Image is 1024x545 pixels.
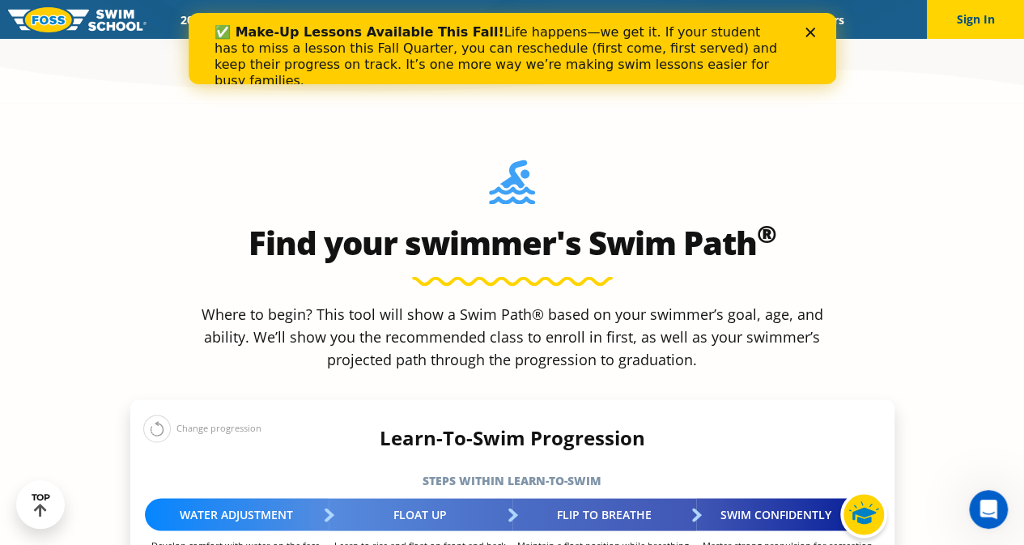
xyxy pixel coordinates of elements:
[130,223,894,262] h2: Find your swimmer's Swim Path
[130,426,894,449] h4: Learn-To-Swim Progression
[739,12,790,28] a: Blog
[145,498,329,530] div: Water Adjustment
[130,469,894,492] h5: Steps within Learn-to-Swim
[8,7,147,32] img: FOSS Swim School Logo
[268,12,336,28] a: Schools
[32,492,50,517] div: TOP
[696,498,880,530] div: Swim Confidently
[969,490,1008,529] iframe: Intercom live chat
[329,498,512,530] div: Float Up
[478,12,568,28] a: About FOSS
[143,414,261,442] div: Change progression
[167,12,268,28] a: 2025 Calendar
[189,13,836,84] iframe: Intercom live chat banner
[617,15,633,24] div: Close
[568,12,740,28] a: Swim Like [PERSON_NAME]
[757,216,776,249] sup: ®
[790,12,857,28] a: Careers
[195,302,830,370] p: Where to begin? This tool will show a Swim Path® based on your swimmer’s goal, age, and ability. ...
[512,498,696,530] div: Flip to Breathe
[336,12,478,28] a: Swim Path® Program
[26,11,316,27] b: ✅ Make-Up Lessons Available This Fall!
[489,160,535,215] img: Foss-Location-Swimming-Pool-Person.svg
[26,11,596,76] div: Life happens—we get it. If your student has to miss a lesson this Fall Quarter, you can reschedul...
